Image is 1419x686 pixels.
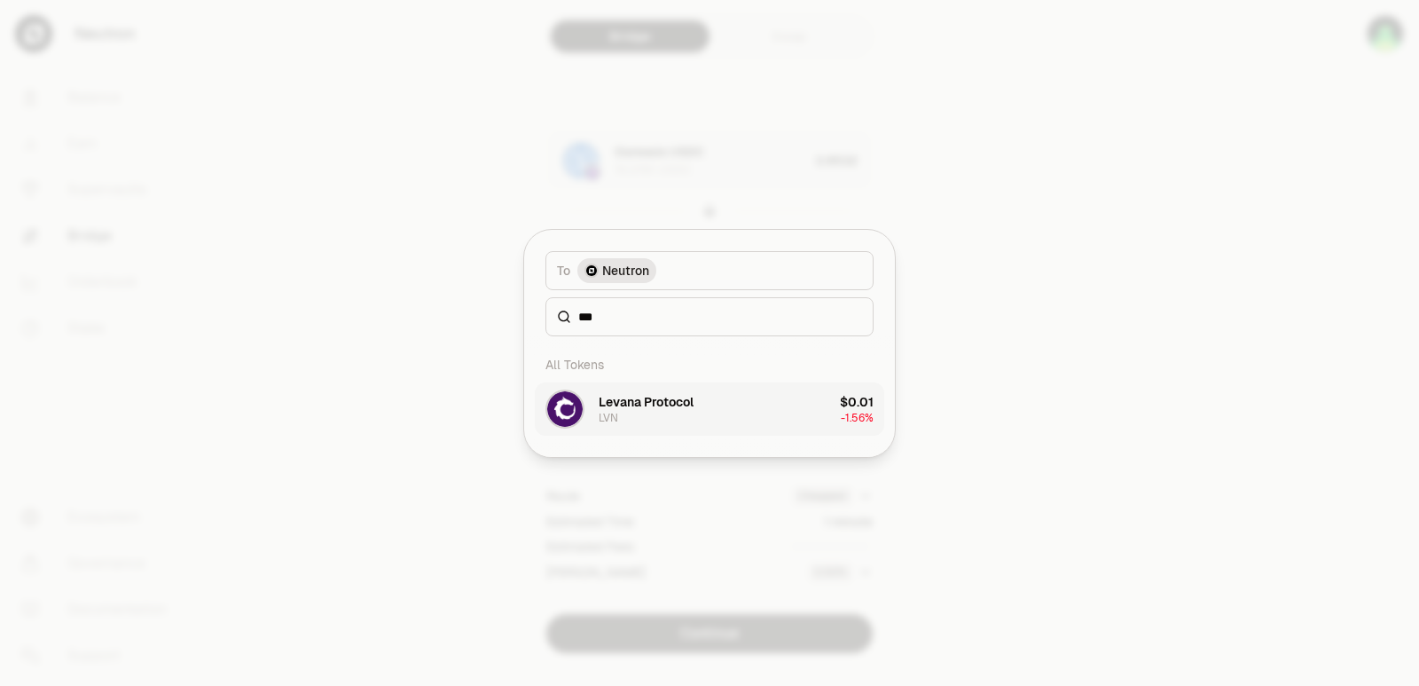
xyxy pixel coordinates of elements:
img: Neutron Logo [584,264,599,278]
span: To [557,262,570,280]
button: LVN LogoLevana ProtocolLVN$0.01-1.56% [535,382,884,436]
button: ToNeutron LogoNeutron [545,251,874,290]
span: Neutron [602,262,649,280]
img: LVN Logo [547,391,583,427]
div: All Tokens [535,347,884,382]
div: LVN [599,411,618,425]
div: $0.01 [840,393,874,411]
span: -1.56% [841,411,874,425]
div: Levana Protocol [599,393,694,411]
